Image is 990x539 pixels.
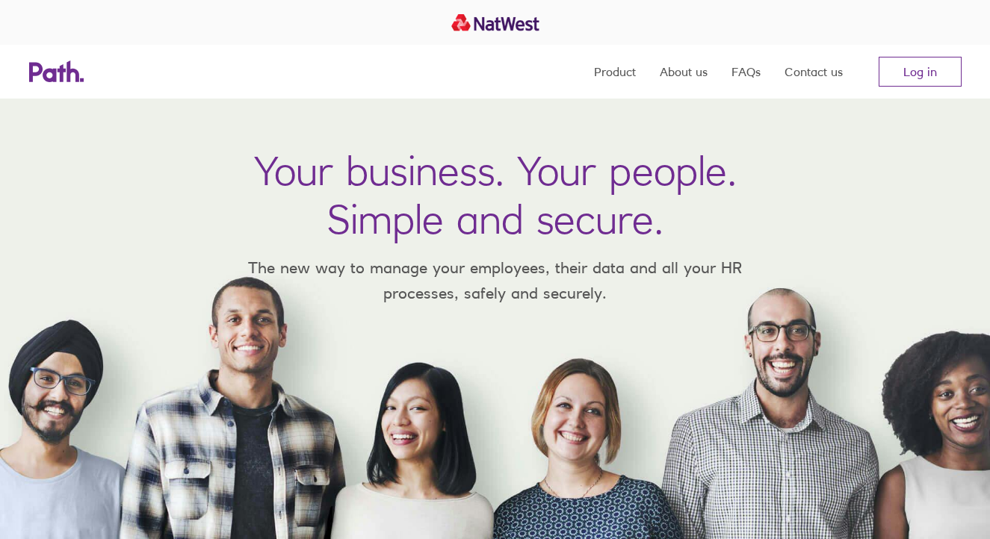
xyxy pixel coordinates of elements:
[879,57,962,87] a: Log in
[254,146,737,243] h1: Your business. Your people. Simple and secure.
[226,255,764,305] p: The new way to manage your employees, their data and all your HR processes, safely and securely.
[785,45,843,99] a: Contact us
[660,45,708,99] a: About us
[731,45,761,99] a: FAQs
[594,45,636,99] a: Product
